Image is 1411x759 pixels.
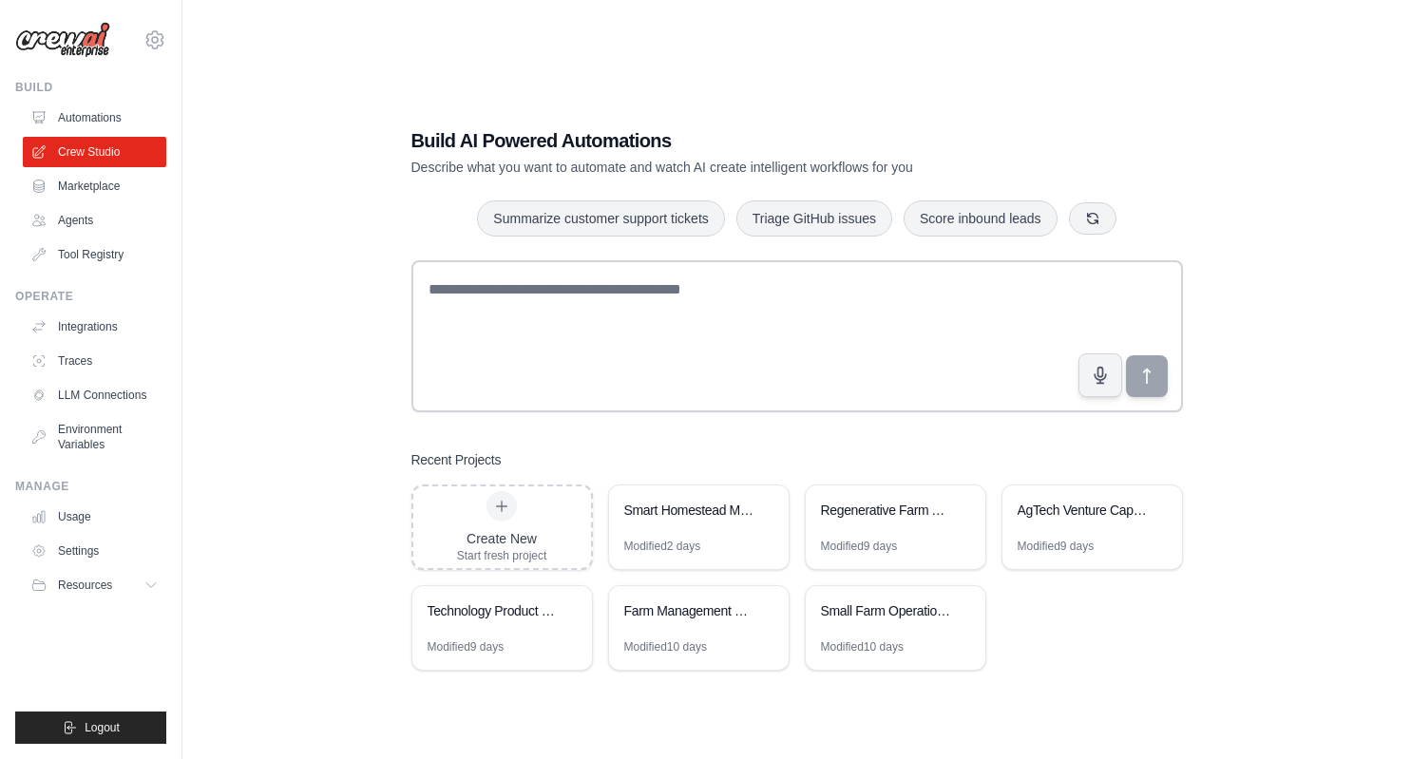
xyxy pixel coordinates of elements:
[1018,501,1148,520] div: AgTech Venture Capital Accelerator
[15,479,166,494] div: Manage
[821,601,951,620] div: Small Farm Operations Manager
[23,171,166,201] a: Marketplace
[1069,202,1116,235] button: Get new suggestions
[411,127,1050,154] h1: Build AI Powered Automations
[15,289,166,304] div: Operate
[821,639,904,655] div: Modified 10 days
[23,414,166,460] a: Environment Variables
[23,205,166,236] a: Agents
[624,539,701,554] div: Modified 2 days
[411,450,502,469] h3: Recent Projects
[457,548,547,563] div: Start fresh project
[15,80,166,95] div: Build
[1078,353,1122,397] button: Click to speak your automation idea
[477,200,724,237] button: Summarize customer support tickets
[23,239,166,270] a: Tool Registry
[23,346,166,376] a: Traces
[23,137,166,167] a: Crew Studio
[23,536,166,566] a: Settings
[85,720,120,735] span: Logout
[23,312,166,342] a: Integrations
[23,103,166,133] a: Automations
[821,501,951,520] div: Regenerative Farm AI Monitor
[821,539,898,554] div: Modified 9 days
[904,200,1058,237] button: Score inbound leads
[624,601,754,620] div: Farm Management System
[428,601,558,620] div: Technology Product Research Automation
[457,529,547,548] div: Create New
[736,200,892,237] button: Triage GitHub issues
[23,502,166,532] a: Usage
[624,501,754,520] div: Smart Homestead Management System
[411,158,1050,177] p: Describe what you want to automate and watch AI create intelligent workflows for you
[428,639,505,655] div: Modified 9 days
[58,578,112,593] span: Resources
[15,22,110,58] img: Logo
[1018,539,1095,554] div: Modified 9 days
[23,570,166,600] button: Resources
[624,639,707,655] div: Modified 10 days
[15,712,166,744] button: Logout
[23,380,166,410] a: LLM Connections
